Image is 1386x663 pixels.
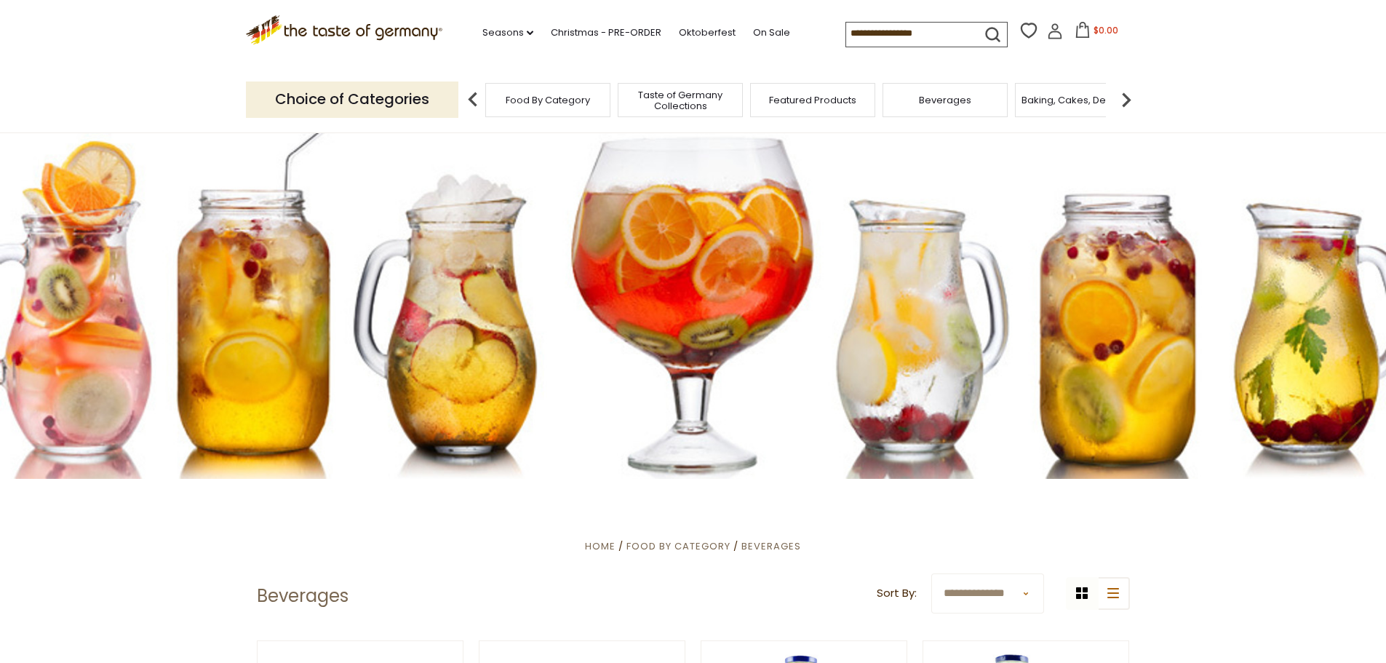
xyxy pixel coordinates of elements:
img: previous arrow [458,85,487,114]
a: Featured Products [769,95,856,106]
a: Oktoberfest [679,25,736,41]
a: Beverages [741,539,801,553]
a: Food By Category [506,95,590,106]
a: On Sale [753,25,790,41]
a: Food By Category [626,539,730,553]
h1: Beverages [257,585,349,607]
button: $0.00 [1066,22,1128,44]
a: Home [585,539,616,553]
img: next arrow [1112,85,1141,114]
a: Taste of Germany Collections [622,90,738,111]
a: Beverages [919,95,971,106]
a: Christmas - PRE-ORDER [551,25,661,41]
a: Seasons [482,25,533,41]
p: Choice of Categories [246,82,458,117]
label: Sort By: [877,584,917,603]
span: $0.00 [1094,24,1118,36]
a: Baking, Cakes, Desserts [1021,95,1134,106]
